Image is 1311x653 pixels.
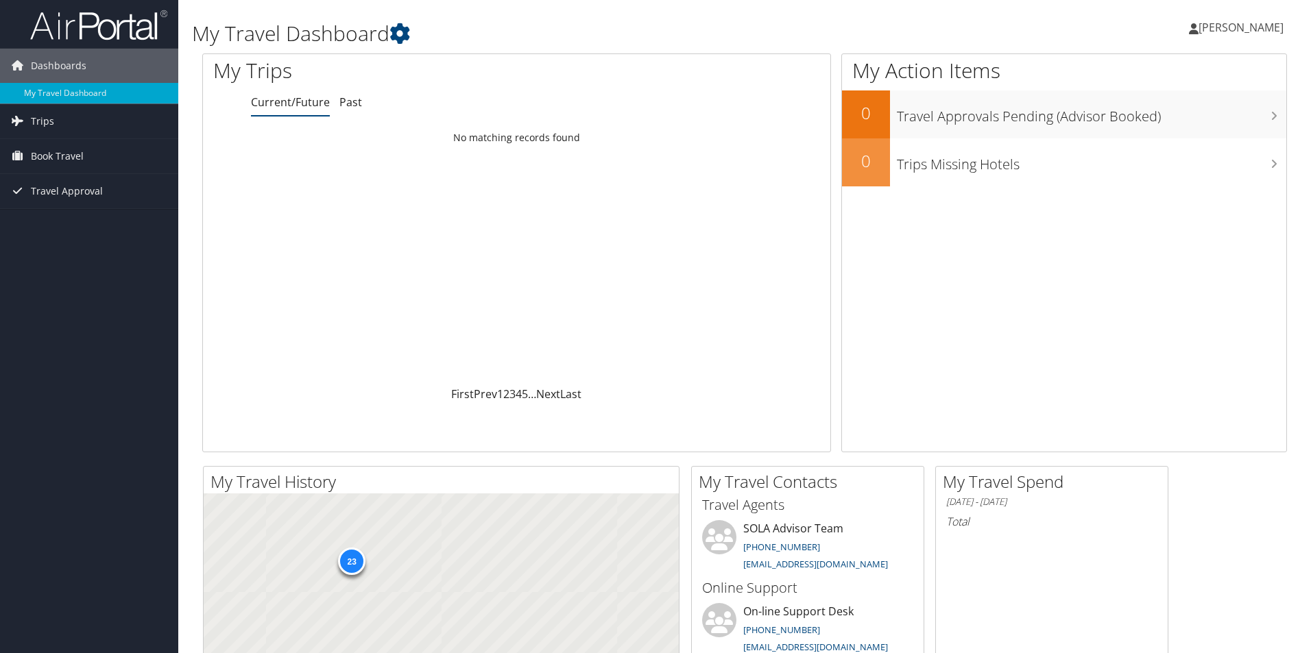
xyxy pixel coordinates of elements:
a: 3 [509,386,516,402]
a: 0Travel Approvals Pending (Advisor Booked) [842,90,1286,138]
a: Current/Future [251,95,330,110]
img: airportal-logo.png [30,9,167,41]
h1: My Trips [213,56,559,85]
h2: 0 [842,149,890,173]
a: 4 [516,386,522,402]
span: Dashboards [31,49,86,83]
td: No matching records found [203,125,830,150]
li: SOLA Advisor Team [695,520,920,576]
span: Travel Approval [31,174,103,208]
h3: Trips Missing Hotels [897,148,1286,174]
a: 1 [497,386,503,402]
h3: Travel Agents [702,495,913,515]
div: 23 [338,547,365,575]
a: 2 [503,386,509,402]
h1: My Travel Dashboard [192,19,929,48]
a: [EMAIL_ADDRESS][DOMAIN_NAME] [743,558,888,570]
a: Next [536,386,560,402]
h2: My Travel Contacts [699,470,924,493]
a: 5 [522,386,528,402]
h6: Total [946,514,1157,529]
a: Past [339,95,362,110]
h2: 0 [842,101,890,125]
a: [PERSON_NAME] [1189,7,1297,48]
a: [PHONE_NUMBER] [743,541,820,553]
span: … [528,386,536,402]
a: Prev [474,386,497,402]
span: [PERSON_NAME] [1199,20,1284,35]
a: [PHONE_NUMBER] [743,624,820,636]
h6: [DATE] - [DATE] [946,495,1157,508]
h2: My Travel History [211,470,679,493]
h3: Online Support [702,578,913,597]
a: First [451,386,474,402]
h3: Travel Approvals Pending (Advisor Booked) [897,100,1286,126]
a: [EMAIL_ADDRESS][DOMAIN_NAME] [743,641,888,653]
h1: My Action Items [842,56,1286,85]
span: Trips [31,104,54,138]
span: Book Travel [31,139,84,173]
a: Last [560,386,581,402]
h2: My Travel Spend [943,470,1168,493]
a: 0Trips Missing Hotels [842,138,1286,186]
